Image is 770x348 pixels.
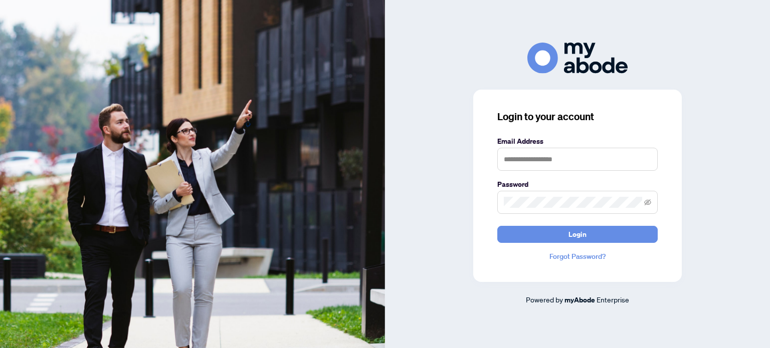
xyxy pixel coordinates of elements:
[497,179,658,190] label: Password
[497,226,658,243] button: Login
[527,43,628,73] img: ma-logo
[644,199,651,206] span: eye-invisible
[497,136,658,147] label: Email Address
[568,226,587,242] span: Login
[526,295,563,304] span: Powered by
[564,294,595,305] a: myAbode
[497,110,658,124] h3: Login to your account
[497,251,658,262] a: Forgot Password?
[597,295,629,304] span: Enterprise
